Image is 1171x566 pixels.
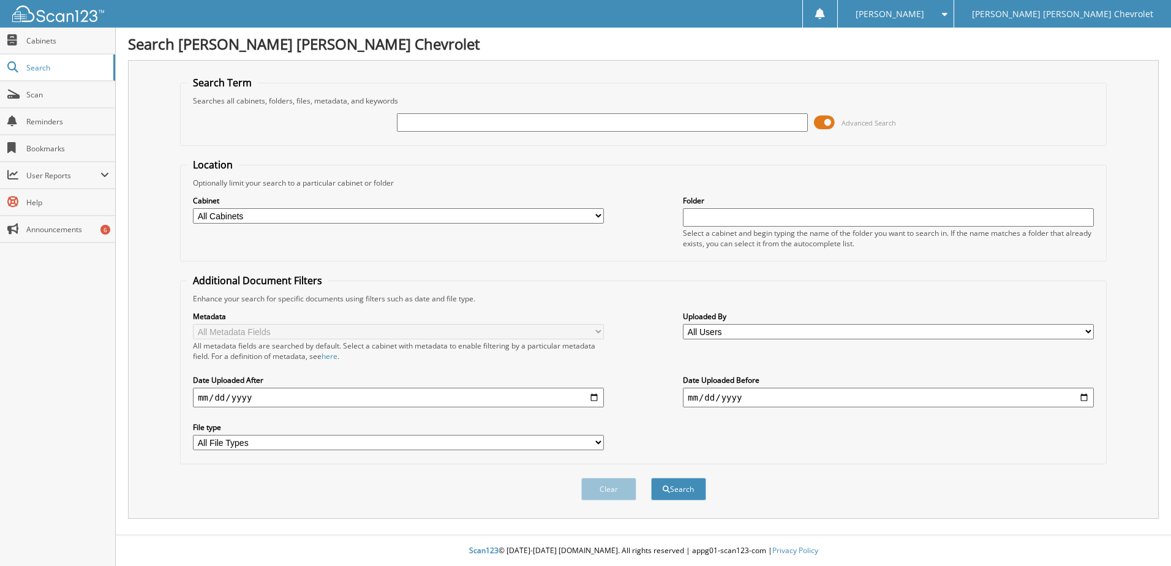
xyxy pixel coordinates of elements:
label: Date Uploaded After [193,375,604,385]
span: Advanced Search [842,118,896,127]
label: Folder [683,195,1094,206]
h1: Search [PERSON_NAME] [PERSON_NAME] Chevrolet [128,34,1159,54]
label: Date Uploaded Before [683,375,1094,385]
a: Privacy Policy [772,545,818,556]
legend: Search Term [187,76,258,89]
div: All metadata fields are searched by default. Select a cabinet with metadata to enable filtering b... [193,341,604,361]
div: 6 [100,225,110,235]
img: scan123-logo-white.svg [12,6,104,22]
div: © [DATE]-[DATE] [DOMAIN_NAME]. All rights reserved | appg01-scan123-com | [116,536,1171,566]
div: Optionally limit your search to a particular cabinet or folder [187,178,1100,188]
label: File type [193,422,604,432]
span: [PERSON_NAME] [856,10,924,18]
legend: Location [187,158,239,172]
span: Cabinets [26,36,109,46]
span: Scan [26,89,109,100]
input: start [193,388,604,407]
button: Search [651,478,706,500]
a: here [322,351,337,361]
button: Clear [581,478,636,500]
span: Scan123 [469,545,499,556]
span: Help [26,197,109,208]
iframe: Chat Widget [1110,507,1171,566]
span: Reminders [26,116,109,127]
input: end [683,388,1094,407]
span: Search [26,62,107,73]
label: Uploaded By [683,311,1094,322]
span: Announcements [26,224,109,235]
label: Metadata [193,311,604,322]
div: Searches all cabinets, folders, files, metadata, and keywords [187,96,1100,106]
span: Bookmarks [26,143,109,154]
span: User Reports [26,170,100,181]
div: Enhance your search for specific documents using filters such as date and file type. [187,293,1100,304]
legend: Additional Document Filters [187,274,328,287]
span: [PERSON_NAME] [PERSON_NAME] Chevrolet [972,10,1153,18]
div: Select a cabinet and begin typing the name of the folder you want to search in. If the name match... [683,228,1094,249]
label: Cabinet [193,195,604,206]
